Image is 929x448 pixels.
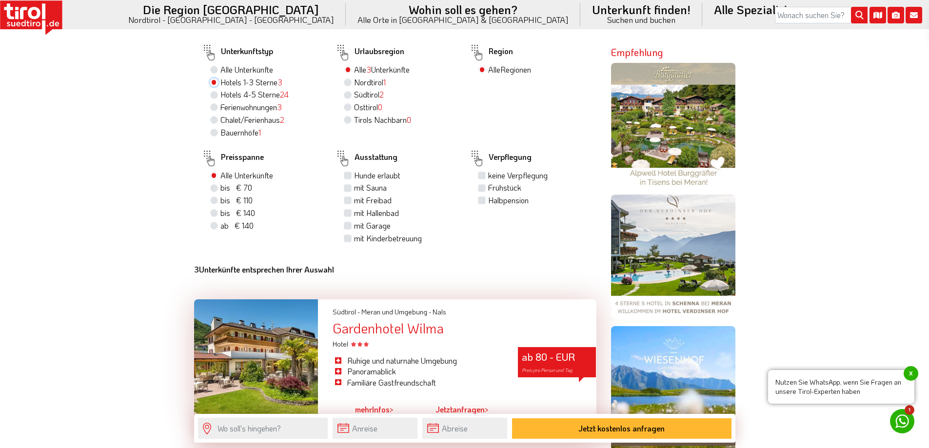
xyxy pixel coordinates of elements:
input: Wo soll's hingehen? [198,418,328,439]
i: Kontakt [906,7,922,23]
li: Familiäre Gastfreundschaft [333,377,503,388]
label: Alle Unterkünfte [220,170,273,181]
b: Unterkünfte entsprechen Ihrer Auswahl [194,264,334,274]
label: Tirols Nachbarn [354,115,411,125]
button: Jetzt kostenlos anfragen [512,418,731,439]
label: Osttirol [354,102,382,113]
li: Panoramablick [333,366,503,377]
input: Anreise [333,418,417,439]
span: Hotel [333,339,369,349]
a: 1 Nutzen Sie WhatsApp, wenn Sie Fragen an unsere Tirol-Experten habenx [890,409,914,433]
span: 1 [905,405,914,415]
span: Meran und Umgebung - [361,307,431,316]
label: mit Garage [354,220,391,231]
label: Ausstattung [335,147,397,170]
label: Region [469,41,513,64]
label: Alle Unterkünfte [220,64,273,75]
i: Fotogalerie [888,7,904,23]
span: > [390,404,394,414]
label: mit Kinderbetreuung [354,233,422,244]
label: Verpflegung [469,147,532,170]
span: 1 [258,127,261,137]
span: bis € 140 [220,208,255,218]
label: Hotels 1-3 Sterne [220,77,282,88]
div: Gardenhotel Wilma [333,321,596,336]
label: mit Sauna [354,182,387,193]
label: Hotels 4-5 Sterne [220,89,289,100]
label: keine Verpflegung [488,170,548,181]
span: 1 [383,77,386,87]
span: bis € 70 [220,182,252,193]
span: 3 [277,102,282,112]
span: bis € 110 [220,195,253,205]
strong: Empfehlung [611,46,663,58]
span: Südtirol - [333,307,360,316]
i: Karte öffnen [870,7,886,23]
label: Nordtirol [354,77,386,88]
img: burggraefler.jpg [611,63,735,187]
span: 3 [366,64,371,75]
a: mehrInfos> [355,398,394,421]
span: x [904,366,918,381]
span: mehr [355,404,372,414]
label: mit Freibad [354,195,392,206]
label: Preisspanne [201,147,264,170]
span: > [485,404,489,414]
label: Bauernhöfe [220,127,261,138]
label: Südtirol [354,89,384,100]
input: Wonach suchen Sie? [775,7,868,23]
small: Nordtirol - [GEOGRAPHIC_DATA] - [GEOGRAPHIC_DATA] [128,16,334,24]
span: 24 [280,89,289,99]
a: Jetztanfragen> [435,398,489,421]
span: Nutzen Sie WhatsApp, wenn Sie Fragen an unsere Tirol-Experten haben [768,370,914,404]
label: mit Hallenbad [354,208,399,218]
span: Nals [433,307,446,316]
label: Halbpension [488,195,529,206]
span: 3 [277,77,282,87]
label: Urlaubsregion [335,41,404,64]
label: Frühstück [488,182,521,193]
img: verdinserhof.png [611,195,735,319]
label: Alle Unterkünfte [354,64,410,75]
input: Abreise [422,418,507,439]
label: Hunde erlaubt [354,170,400,181]
div: ab 80 - EUR [518,347,596,377]
span: 2 [379,89,384,99]
label: Ferienwohnungen [220,102,282,113]
span: Preis pro Person und Tag [522,367,573,373]
b: 3 [194,264,199,274]
label: Chalet/Ferienhaus [220,115,284,125]
label: Unterkunftstyp [201,41,273,64]
span: 0 [407,115,411,125]
li: Ruhige und naturnahe Umgebung [333,355,503,366]
span: 2 [280,115,284,125]
span: ab € 140 [220,220,254,231]
span: 0 [378,102,382,112]
small: Alle Orte in [GEOGRAPHIC_DATA] & [GEOGRAPHIC_DATA] [357,16,569,24]
small: Suchen und buchen [592,16,691,24]
span: Jetzt [435,404,453,414]
label: Alle Regionen [488,64,531,75]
